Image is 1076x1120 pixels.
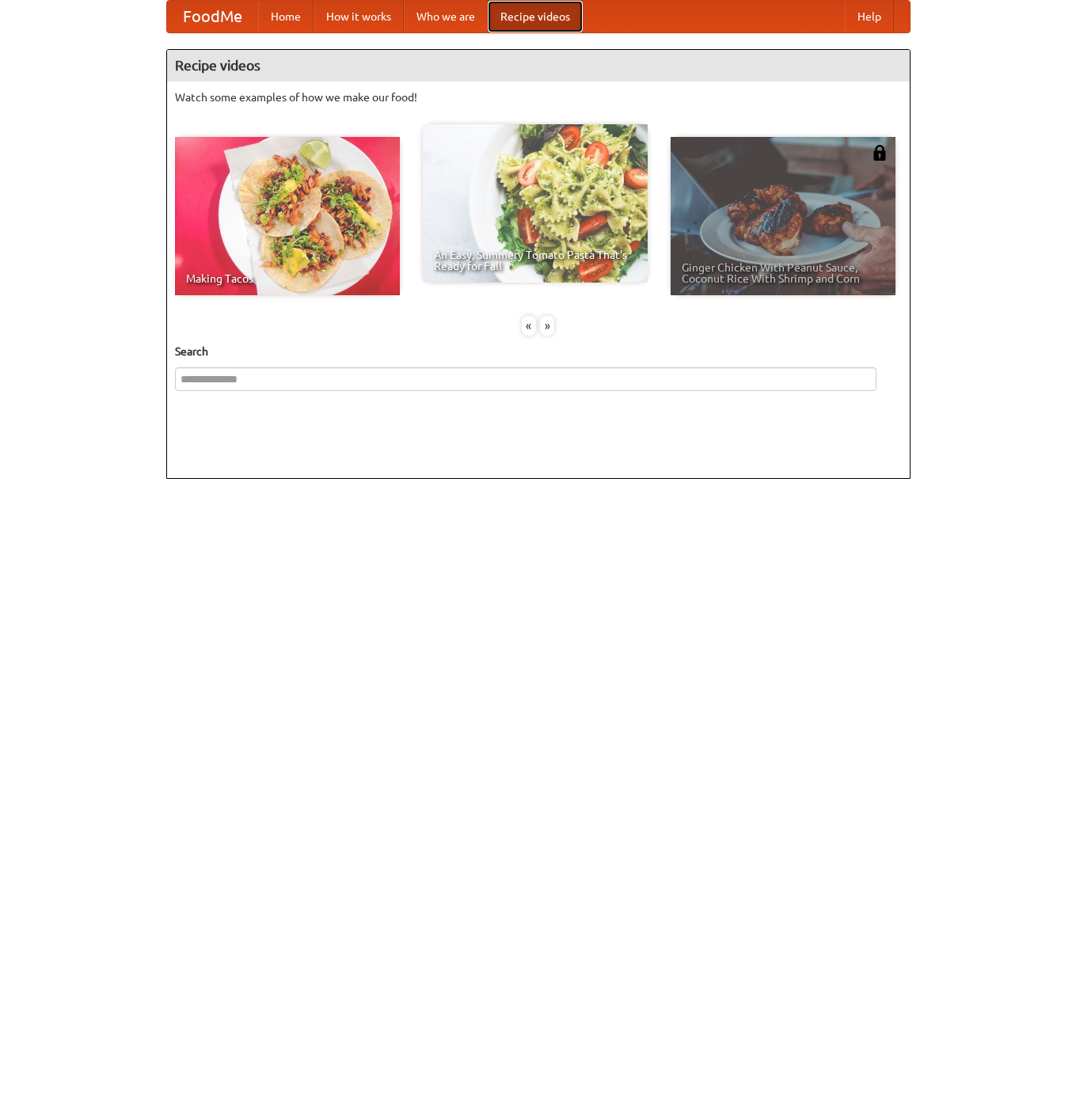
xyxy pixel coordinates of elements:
a: An Easy, Summery Tomato Pasta That's Ready for Fall [423,124,648,283]
a: Home [258,1,314,32]
span: Making Tacos [186,273,389,284]
img: 483408.png [872,145,888,161]
p: Watch some examples of how we make our food! [175,89,902,105]
h4: Recipe videos [167,50,910,82]
a: Making Tacos [175,137,400,295]
div: « [522,316,536,336]
a: FoodMe [167,1,258,32]
a: Recipe videos [488,1,583,32]
a: Who we are [404,1,488,32]
span: An Easy, Summery Tomato Pasta That's Ready for Fall [434,249,637,271]
h5: Search [175,344,902,359]
div: » [540,316,554,336]
a: Help [845,1,894,32]
a: How it works [314,1,404,32]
